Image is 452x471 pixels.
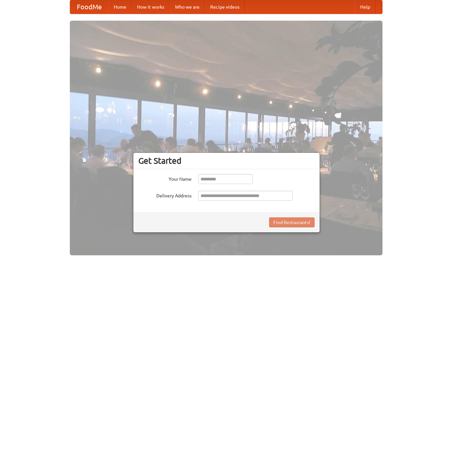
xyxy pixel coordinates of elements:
[132,0,170,14] a: How it works
[138,156,315,166] h3: Get Started
[269,217,315,227] button: Find Restaurants!
[138,174,192,182] label: Your Name
[108,0,132,14] a: Home
[170,0,205,14] a: Who we are
[138,191,192,199] label: Delivery Address
[205,0,245,14] a: Recipe videos
[70,0,108,14] a: FoodMe
[355,0,376,14] a: Help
